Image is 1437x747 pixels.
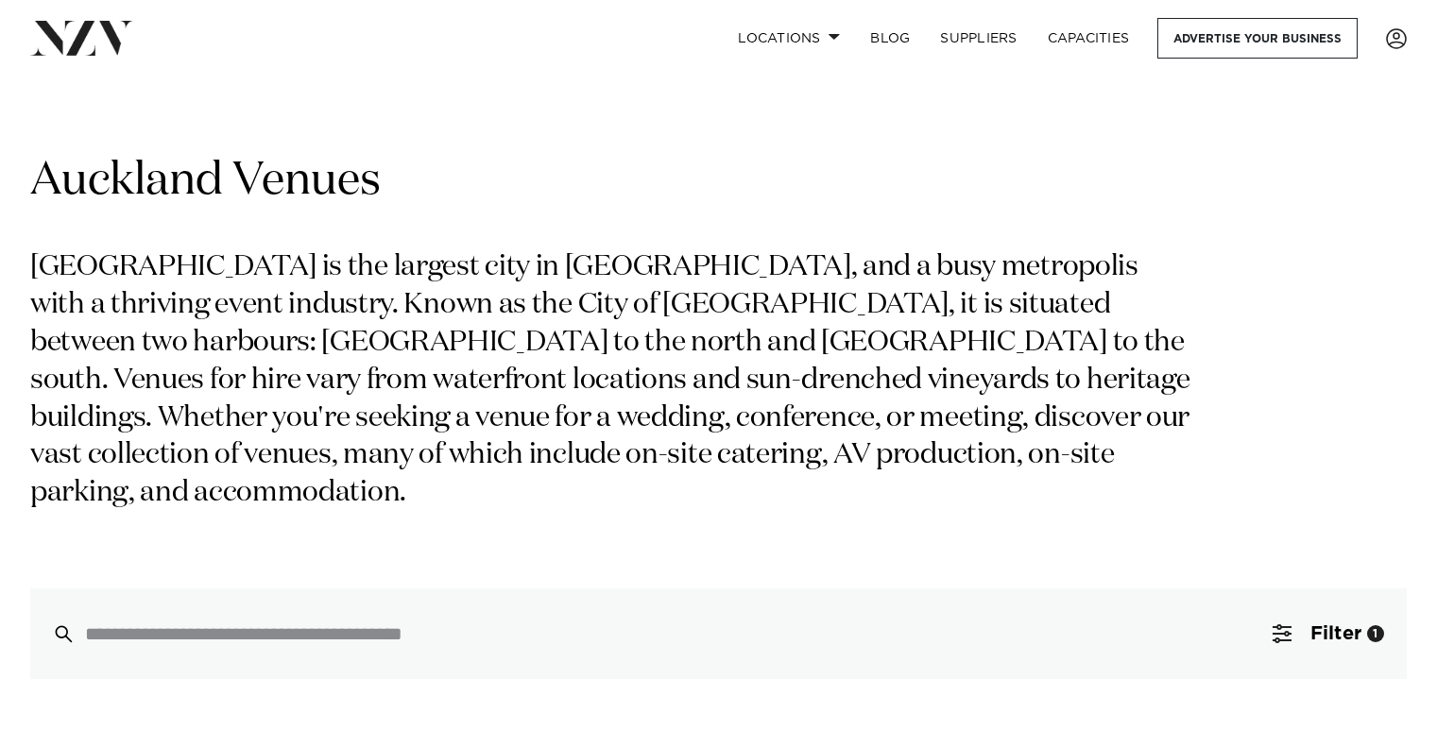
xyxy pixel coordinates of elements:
a: Locations [723,18,855,59]
a: Capacities [1033,18,1145,59]
h1: Auckland Venues [30,152,1407,212]
span: Filter [1310,624,1361,643]
p: [GEOGRAPHIC_DATA] is the largest city in [GEOGRAPHIC_DATA], and a busy metropolis with a thriving... [30,249,1198,513]
a: BLOG [855,18,925,59]
a: Advertise your business [1157,18,1358,59]
div: 1 [1367,625,1384,642]
button: Filter1 [1250,588,1407,679]
a: SUPPLIERS [925,18,1032,59]
img: nzv-logo.png [30,21,133,55]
